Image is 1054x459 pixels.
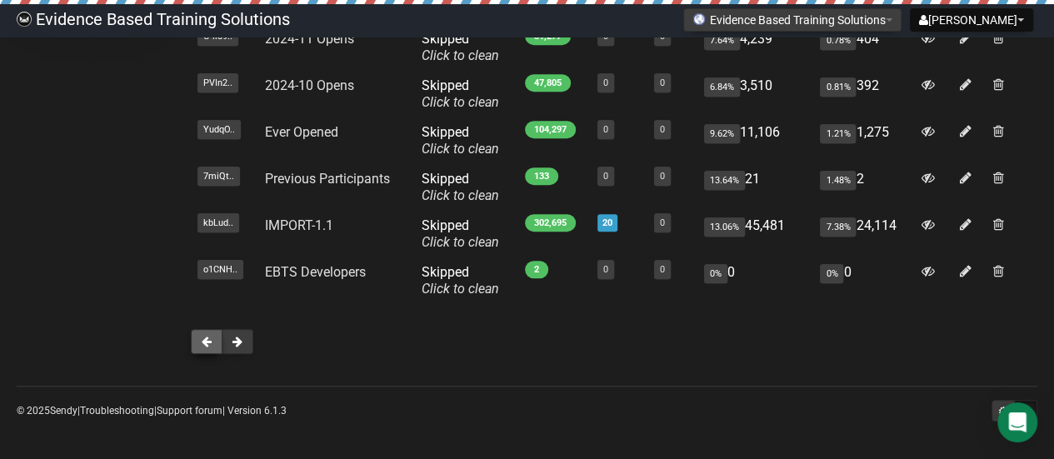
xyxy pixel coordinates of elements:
[525,74,571,92] span: 47,805
[660,264,665,275] a: 0
[525,121,576,138] span: 104,297
[265,77,354,93] a: 2024-10 Opens
[50,405,77,417] a: Sendy
[265,124,338,140] a: Ever Opened
[422,234,499,250] a: Click to clean
[683,8,902,32] button: Evidence Based Training Solutions
[197,167,240,186] span: 7miQt..
[422,187,499,203] a: Click to clean
[422,217,499,250] span: Skipped
[422,281,499,297] a: Click to clean
[422,31,499,63] span: Skipped
[697,117,813,164] td: 11,106
[422,47,499,63] a: Click to clean
[525,261,548,278] span: 2
[820,217,856,237] span: 7.38%
[603,77,608,88] a: 0
[197,73,238,92] span: PVIn2..
[660,171,665,182] a: 0
[157,405,222,417] a: Support forum
[697,257,813,304] td: 0
[265,31,354,47] a: 2024-11 Opens
[820,171,856,190] span: 1.48%
[265,171,390,187] a: Previous Participants
[704,217,745,237] span: 13.06%
[265,217,333,233] a: IMPORT-1.1
[660,77,665,88] a: 0
[813,164,914,211] td: 2
[422,171,499,203] span: Skipped
[602,217,612,228] a: 20
[525,214,576,232] span: 302,695
[697,71,813,117] td: 3,510
[813,257,914,304] td: 0
[697,24,813,71] td: 4,239
[603,171,608,182] a: 0
[17,402,287,420] p: © 2025 | | | Version 6.1.3
[17,12,32,27] img: 6a635aadd5b086599a41eda90e0773ac
[80,405,154,417] a: Troubleshooting
[422,141,499,157] a: Click to clean
[813,71,914,117] td: 392
[603,124,608,135] a: 0
[197,260,243,279] span: o1CNH..
[603,264,608,275] a: 0
[704,264,727,283] span: 0%
[704,31,740,50] span: 7.64%
[265,264,366,280] a: EBTS Developers
[422,77,499,110] span: Skipped
[197,213,239,232] span: kbLud..
[813,24,914,71] td: 404
[660,217,665,228] a: 0
[525,167,558,185] span: 133
[660,124,665,135] a: 0
[422,94,499,110] a: Click to clean
[422,124,499,157] span: Skipped
[813,211,914,257] td: 24,114
[820,31,856,50] span: 0.78%
[697,211,813,257] td: 45,481
[813,117,914,164] td: 1,275
[704,77,740,97] span: 6.84%
[820,77,856,97] span: 0.81%
[910,8,1033,32] button: [PERSON_NAME]
[692,12,706,26] img: favicons
[704,171,745,190] span: 13.64%
[820,264,843,283] span: 0%
[820,124,856,143] span: 1.21%
[422,264,499,297] span: Skipped
[697,164,813,211] td: 21
[197,120,241,139] span: YudqO..
[997,402,1037,442] div: Open Intercom Messenger
[704,124,740,143] span: 9.62%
